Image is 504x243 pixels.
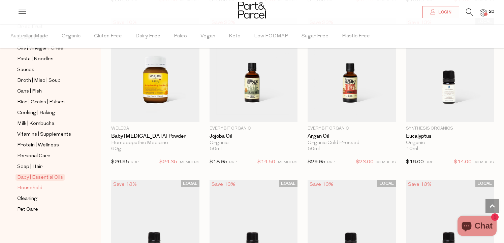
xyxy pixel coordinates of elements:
a: Login [422,6,459,18]
span: 20 [487,9,496,15]
span: Paleo [174,25,187,48]
small: MEMBERS [278,161,297,164]
img: Argan Oil [308,18,396,122]
a: Protein | Wellness [17,141,78,149]
span: 10ml [406,146,418,152]
span: $14.00 [454,158,472,167]
a: Oils | Vinegar | Ghee [17,44,78,53]
small: RRP [426,161,433,164]
span: Protein | Wellness [17,141,59,149]
a: Rice | Grains | Pulses [17,98,78,106]
a: Baby [MEDICAL_DATA] Powder [111,133,199,139]
div: Save 13% [406,180,434,189]
span: $26.95 [111,160,129,165]
a: Cooking | Baking [17,109,78,117]
p: Synthesis Organics [406,126,494,132]
span: Cooking | Baking [17,109,55,117]
span: 50ml [210,146,222,152]
span: Rice | Grains | Pulses [17,98,65,106]
a: Jojoba Oil [210,133,298,139]
div: Homoeopathic Medicine [111,140,199,146]
a: Soap | Hair [17,163,78,171]
a: Cleaning [17,195,78,203]
img: Part&Parcel [238,2,266,19]
span: Oils | Vinegar | Ghee [17,44,63,53]
div: Organic Cold Pressed [308,140,396,146]
a: Vitamins | Supplements [17,130,78,139]
a: Pasta | Noodles [17,55,78,63]
span: LOCAL [377,180,396,187]
img: Baby Teething Powder [111,18,199,122]
a: Argan Oil [308,133,396,139]
span: LOCAL [279,180,297,187]
a: Household [17,184,78,192]
span: Gluten Free [94,25,122,48]
span: $24.35 [159,158,177,167]
span: Dairy Free [135,25,160,48]
img: Eucalyptus [406,18,494,122]
span: Personal Care [17,152,51,160]
span: Pasta | Noodles [17,55,54,63]
small: MEMBERS [376,161,396,164]
span: 50ml [308,146,320,152]
small: RRP [229,161,237,164]
img: Jojoba Oil [210,18,298,122]
span: $16.00 [406,160,424,165]
span: Organic [62,25,81,48]
a: Baby | Essential Oils [17,173,78,181]
span: Milk | Kombucha [17,120,54,128]
span: Soap | Hair [17,163,42,171]
a: Personal Care [17,152,78,160]
p: Every Bit Organic [210,126,298,132]
a: Cans | Fish [17,87,78,96]
p: Every Bit Organic [308,126,396,132]
span: $18.95 [210,160,227,165]
small: MEMBERS [474,161,494,164]
inbox-online-store-chat: Shopify online store chat [455,216,499,238]
span: Plastic Free [342,25,370,48]
span: Cans | Fish [17,88,42,96]
span: Broth | Miso | Soup [17,77,61,85]
a: Broth | Miso | Soup [17,76,78,85]
span: $23.00 [356,158,374,167]
div: Save 13% [111,180,139,189]
span: LOCAL [181,180,199,187]
span: Sugar Free [302,25,328,48]
span: $14.50 [257,158,275,167]
small: MEMBERS [180,161,199,164]
div: Organic [210,140,298,146]
span: Australian Made [10,25,48,48]
small: RRP [131,161,138,164]
span: LOCAL [475,180,494,187]
a: Sauces [17,66,78,74]
a: Milk | Kombucha [17,119,78,128]
a: Pet Care [17,205,78,214]
span: Vitamins | Supplements [17,131,71,139]
a: Eucalyptus [406,133,494,139]
span: Cleaning [17,195,37,203]
span: Household [17,184,42,192]
span: Vegan [200,25,215,48]
span: Pet Care [17,206,38,214]
span: Keto [229,25,241,48]
div: Save 13% [210,180,237,189]
span: Low FODMAP [254,25,288,48]
p: Weleda [111,126,199,132]
div: Save 13% [308,180,335,189]
span: 60g [111,146,121,152]
small: RRP [327,161,335,164]
div: Organic [406,140,494,146]
span: Login [437,9,451,15]
span: $29.95 [308,160,325,165]
span: Sauces [17,66,34,74]
a: 20 [480,9,486,16]
span: Baby | Essential Oils [15,174,65,181]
